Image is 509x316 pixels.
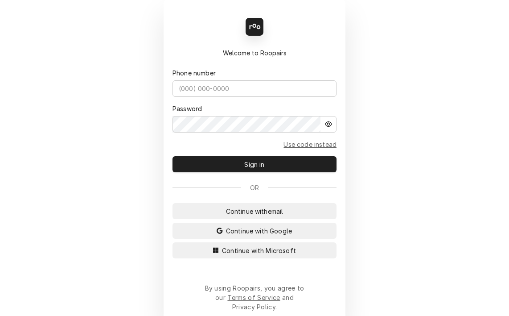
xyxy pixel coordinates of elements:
[224,226,294,236] span: Continue with Google
[172,242,337,258] button: Continue with Microsoft
[172,203,337,219] button: Continue withemail
[172,48,337,58] div: Welcome to Roopairs
[172,223,337,239] button: Continue with Google
[172,68,216,78] label: Phone number
[242,160,266,169] span: Sign in
[283,140,337,149] a: Go to Email and code form
[172,156,337,172] button: Sign in
[172,80,337,97] input: (000) 000-0000
[205,283,304,312] div: By using Roopairs, you agree to our and .
[224,207,285,216] span: Continue with email
[232,303,275,311] a: Privacy Policy
[172,183,337,192] div: Or
[227,294,280,301] a: Terms of Service
[172,104,202,113] label: Password
[220,246,298,255] span: Continue with Microsoft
